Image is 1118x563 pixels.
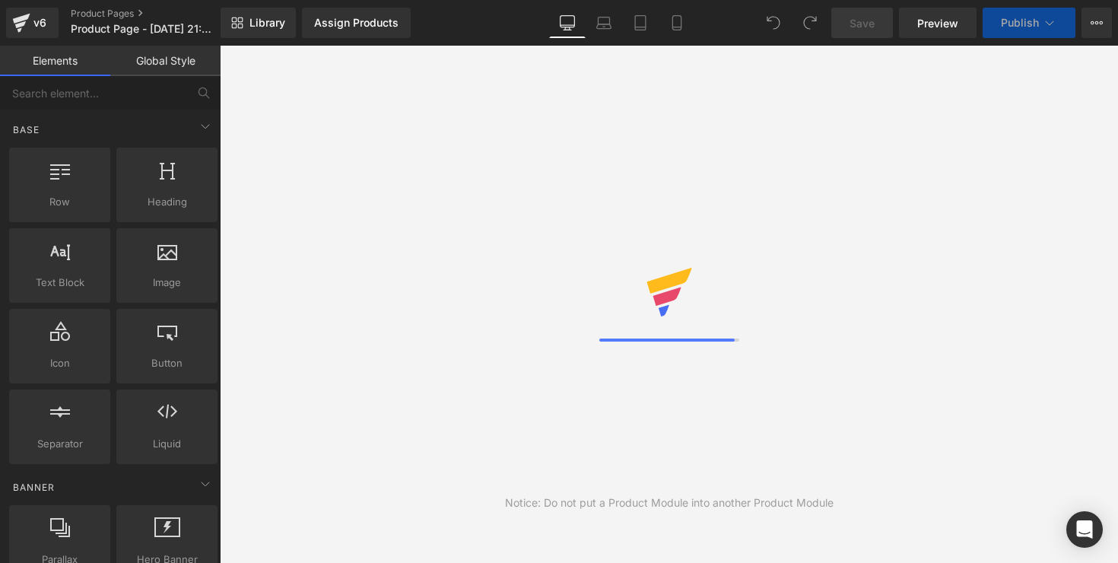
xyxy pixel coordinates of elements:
span: Heading [121,194,213,210]
button: Redo [795,8,825,38]
button: More [1081,8,1112,38]
div: Open Intercom Messenger [1066,511,1103,548]
span: Product Page - [DATE] 21:49:38 [71,23,217,35]
a: New Library [221,8,296,38]
div: Notice: Do not put a Product Module into another Product Module [505,495,834,511]
span: Liquid [121,436,213,452]
span: Library [249,16,285,30]
a: Product Pages [71,8,246,20]
span: Save [850,15,875,31]
a: Tablet [622,8,659,38]
span: Publish [1001,17,1039,29]
span: Separator [14,436,106,452]
a: Laptop [586,8,622,38]
span: Image [121,275,213,291]
span: Text Block [14,275,106,291]
a: Mobile [659,8,695,38]
a: Desktop [549,8,586,38]
span: Icon [14,355,106,371]
a: v6 [6,8,59,38]
a: Preview [899,8,977,38]
span: Banner [11,480,56,495]
div: v6 [30,13,49,33]
span: Button [121,355,213,371]
div: Assign Products [314,17,399,29]
span: Row [14,194,106,210]
button: Undo [758,8,789,38]
span: Preview [917,15,958,31]
span: Base [11,122,41,137]
a: Global Style [110,46,221,76]
button: Publish [983,8,1075,38]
